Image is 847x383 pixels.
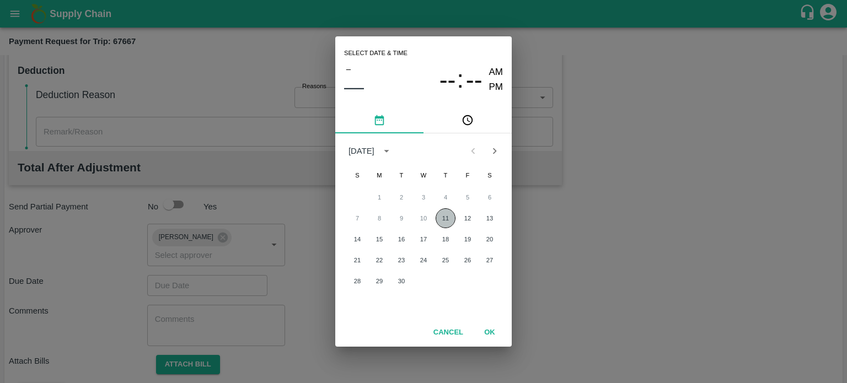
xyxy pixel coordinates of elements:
div: [DATE] [349,145,374,157]
span: Saturday [480,164,500,186]
span: -- [466,66,483,94]
button: 19 [458,229,478,249]
button: OK [472,323,507,342]
button: 14 [347,229,367,249]
button: 30 [392,271,411,291]
button: pick date [335,107,423,133]
button: 25 [436,250,455,270]
button: -- [439,65,456,94]
button: 24 [414,250,433,270]
button: Next month [484,141,505,161]
button: AM [489,65,503,80]
span: -- [439,66,456,94]
button: 16 [392,229,411,249]
span: Wednesday [414,164,433,186]
span: Select date & time [344,45,408,62]
button: 21 [347,250,367,270]
button: 22 [369,250,389,270]
button: 13 [480,208,500,228]
button: –– [344,76,364,98]
button: 15 [369,229,389,249]
span: : [457,65,463,94]
button: calendar view is open, switch to year view [378,142,395,160]
button: 11 [436,208,455,228]
button: 29 [369,271,389,291]
button: 12 [458,208,478,228]
button: 27 [480,250,500,270]
button: -- [466,65,483,94]
button: 20 [480,229,500,249]
button: 28 [347,271,367,291]
button: pick time [423,107,512,133]
button: 26 [458,250,478,270]
button: 23 [392,250,411,270]
span: – [346,62,351,76]
button: Cancel [429,323,468,342]
span: Sunday [347,164,367,186]
span: Friday [458,164,478,186]
span: Thursday [436,164,455,186]
button: – [344,62,353,76]
button: 17 [414,229,433,249]
button: 18 [436,229,455,249]
button: PM [489,80,503,95]
span: Monday [369,164,389,186]
span: Tuesday [392,164,411,186]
